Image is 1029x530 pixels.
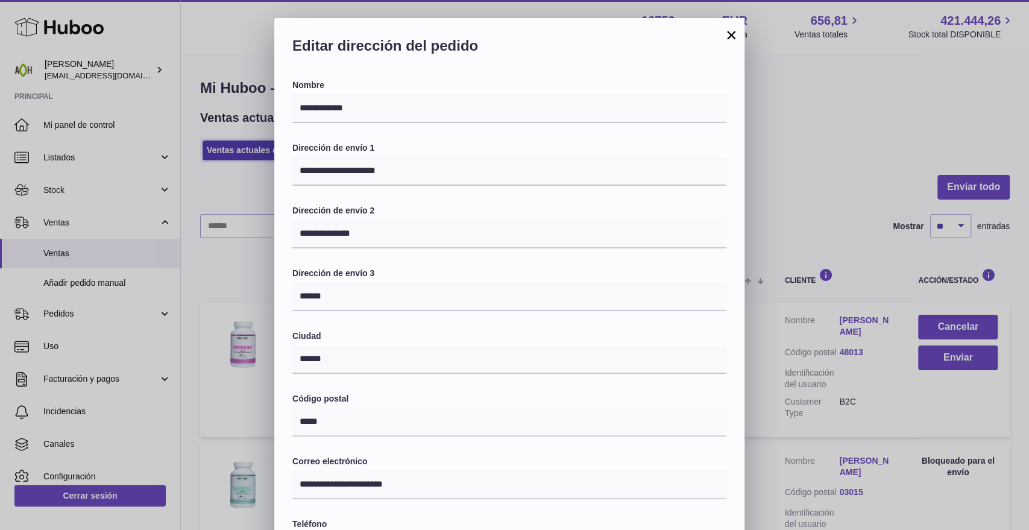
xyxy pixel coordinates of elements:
[292,205,726,216] label: Dirección de envío 2
[292,142,726,154] label: Dirección de envío 1
[292,330,726,342] label: Ciudad
[292,519,726,530] label: Teléfono
[292,36,726,62] h2: Editar dirección del pedido
[292,268,726,279] label: Dirección de envío 3
[292,393,726,405] label: Código postal
[724,28,738,42] button: ×
[292,80,726,91] label: Nombre
[292,456,726,467] label: Correo electrónico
